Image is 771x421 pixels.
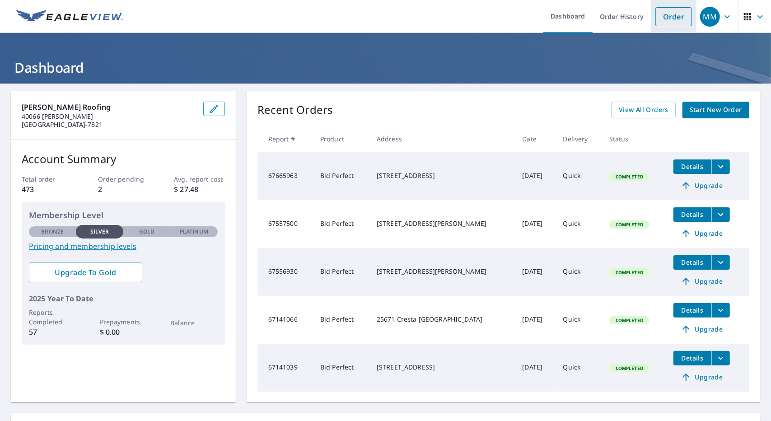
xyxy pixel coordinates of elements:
[29,209,218,221] p: Membership Level
[257,200,313,248] td: 67557500
[679,180,724,191] span: Upgrade
[556,126,602,152] th: Delivery
[711,255,730,270] button: filesDropdownBtn-67556930
[610,269,649,276] span: Completed
[679,228,724,239] span: Upgrade
[313,152,369,200] td: Bid Perfect
[619,104,668,116] span: View All Orders
[22,121,196,129] p: [GEOGRAPHIC_DATA]-7821
[673,178,730,193] a: Upgrade
[369,126,515,152] th: Address
[170,318,217,327] p: Balance
[602,126,666,152] th: Status
[180,228,208,236] p: Platinum
[682,102,749,118] a: Start New Order
[313,200,369,248] td: Bid Perfect
[36,267,135,277] span: Upgrade To Gold
[377,363,508,372] div: [STREET_ADDRESS]
[673,322,730,337] a: Upgrade
[673,351,711,365] button: detailsBtn-67141039
[610,365,649,371] span: Completed
[679,372,724,383] span: Upgrade
[610,173,649,180] span: Completed
[257,152,313,200] td: 67665963
[377,171,508,180] div: [STREET_ADDRESS]
[679,354,706,362] span: Details
[515,248,556,296] td: [DATE]
[98,184,149,195] p: 2
[556,344,602,392] td: Quick
[690,104,742,116] span: Start New Order
[22,112,196,121] p: 40066 [PERSON_NAME]
[257,296,313,344] td: 67141066
[556,200,602,248] td: Quick
[515,126,556,152] th: Date
[174,174,224,184] p: Avg. report cost
[679,210,706,219] span: Details
[673,159,711,174] button: detailsBtn-67665963
[673,226,730,241] a: Upgrade
[11,58,760,77] h1: Dashboard
[515,200,556,248] td: [DATE]
[257,102,333,118] p: Recent Orders
[515,296,556,344] td: [DATE]
[711,207,730,222] button: filesDropdownBtn-67557500
[556,296,602,344] td: Quick
[673,274,730,289] a: Upgrade
[313,248,369,296] td: Bid Perfect
[29,241,218,252] a: Pricing and membership levels
[556,248,602,296] td: Quick
[612,102,676,118] a: View All Orders
[174,184,224,195] p: $ 27.48
[29,308,76,327] p: Reports Completed
[257,126,313,152] th: Report #
[313,126,369,152] th: Product
[29,327,76,337] p: 57
[610,221,649,228] span: Completed
[313,296,369,344] td: Bid Perfect
[679,306,706,314] span: Details
[655,7,692,26] a: Order
[700,7,720,27] div: MM
[679,276,724,287] span: Upgrade
[22,184,72,195] p: 473
[313,344,369,392] td: Bid Perfect
[679,258,706,267] span: Details
[679,324,724,335] span: Upgrade
[515,152,556,200] td: [DATE]
[377,219,508,228] div: [STREET_ADDRESS][PERSON_NAME]
[22,102,196,112] p: [PERSON_NAME] Roofing
[711,351,730,365] button: filesDropdownBtn-67141039
[377,267,508,276] div: [STREET_ADDRESS][PERSON_NAME]
[673,303,711,318] button: detailsBtn-67141066
[673,207,711,222] button: detailsBtn-67557500
[711,159,730,174] button: filesDropdownBtn-67665963
[257,248,313,296] td: 67556930
[100,327,147,337] p: $ 0.00
[139,228,154,236] p: Gold
[22,151,225,167] p: Account Summary
[515,344,556,392] td: [DATE]
[41,228,64,236] p: Bronze
[16,10,123,23] img: EV Logo
[100,317,147,327] p: Prepayments
[29,262,142,282] a: Upgrade To Gold
[673,370,730,384] a: Upgrade
[257,344,313,392] td: 67141039
[711,303,730,318] button: filesDropdownBtn-67141066
[90,228,109,236] p: Silver
[556,152,602,200] td: Quick
[610,317,649,323] span: Completed
[673,255,711,270] button: detailsBtn-67556930
[377,315,508,324] div: 25671 Cresta [GEOGRAPHIC_DATA]
[679,162,706,171] span: Details
[22,174,72,184] p: Total order
[29,293,218,304] p: 2025 Year To Date
[98,174,149,184] p: Order pending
